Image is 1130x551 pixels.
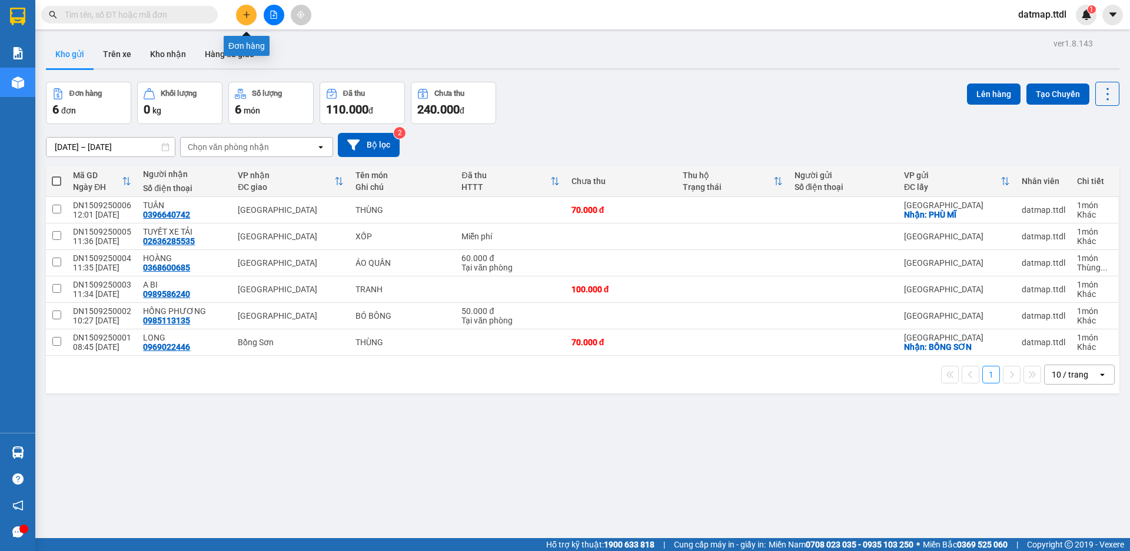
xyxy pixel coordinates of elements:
th: Toggle SortBy [67,166,137,197]
div: [GEOGRAPHIC_DATA] [238,285,344,294]
div: 60.000 đ [461,253,559,263]
div: 0989586240 [143,289,190,299]
sup: 1 [1088,5,1096,14]
div: 70.000 đ [571,338,671,347]
div: DN1509250005 [73,227,131,236]
div: Đơn hàng [69,89,102,98]
span: | [1016,538,1018,551]
button: caret-down [1102,5,1123,25]
th: Toggle SortBy [898,166,1016,197]
span: món [244,106,260,115]
div: 10 / trang [1052,369,1088,380]
span: caret-down [1108,9,1118,20]
span: 110.000 [326,102,368,116]
input: Tìm tên, số ĐT hoặc mã đơn [65,8,204,21]
button: Trên xe [94,40,141,68]
div: Tại văn phòng [461,263,559,272]
img: warehouse-icon [12,76,24,89]
span: Hỗ trợ kỹ thuật: [546,538,654,551]
div: TUÂN [143,201,226,210]
button: Kho nhận [141,40,195,68]
button: Khối lượng0kg [137,82,222,124]
div: Khác [1077,342,1112,352]
div: datmap.ttdl [1022,258,1065,268]
input: Select a date range. [46,138,175,156]
span: datmap.ttdl [1009,7,1076,22]
span: Miền Bắc [923,538,1008,551]
div: 0985113135 [143,316,190,325]
div: [GEOGRAPHIC_DATA] [238,205,344,215]
span: đơn [61,106,76,115]
button: file-add [264,5,284,25]
div: Chọn văn phòng nhận [188,141,269,153]
div: Người nhận [143,169,226,179]
strong: 0708 023 035 - 0935 103 250 [806,540,913,549]
div: Chi tiết [1077,176,1112,186]
div: Nhận: BỒNG SƠN [904,342,1010,352]
div: 02636285535 [138,51,257,67]
div: Thùng xốp [1077,263,1112,272]
div: DN1509250006 [73,201,131,210]
div: 0368600685 [143,263,190,272]
span: ⚪️ [916,542,920,547]
span: Gửi: [10,10,28,22]
div: Bồng Sơn [238,338,344,347]
span: đ [368,106,373,115]
button: Đơn hàng6đơn [46,82,131,124]
th: Toggle SortBy [677,166,788,197]
div: [GEOGRAPHIC_DATA] [904,311,1010,320]
div: [GEOGRAPHIC_DATA] [904,333,1010,342]
div: HỒNG PHƯƠNG [143,306,226,316]
span: 0 [144,102,150,116]
div: Khối lượng [161,89,197,98]
div: 02636285535 [143,236,195,246]
div: 11:35 [DATE] [73,263,131,272]
div: HTTT [461,182,550,192]
div: Nhân viên [1022,176,1065,186]
button: 1 [982,366,1000,383]
svg: open [316,142,325,152]
img: icon-new-feature [1081,9,1092,20]
div: BÓ BÔNG [355,311,450,320]
div: XỐP [355,232,450,241]
div: Đã thu [461,171,550,180]
button: Kho gửi [46,40,94,68]
div: Khác [1077,236,1112,246]
div: ĐC lấy [904,182,1001,192]
span: Cung cấp máy in - giấy in: [674,538,766,551]
div: Khác [1077,289,1112,299]
div: 0969022446 [143,342,190,352]
span: 1 [1089,5,1094,14]
span: message [12,526,24,537]
div: Số lượng [252,89,282,98]
div: [GEOGRAPHIC_DATA] [238,258,344,268]
div: [GEOGRAPHIC_DATA] [904,258,1010,268]
svg: open [1098,370,1107,379]
div: 1 món [1077,333,1112,342]
div: Tên hàng: XỐP ( : 1 ) [10,75,257,90]
div: [GEOGRAPHIC_DATA] [238,232,344,241]
div: Ghi chú [355,182,450,192]
span: Miền Nam [769,538,913,551]
div: Mã GD [73,171,122,180]
span: Nhận: [138,10,166,22]
div: 10:27 [DATE] [73,316,131,325]
button: Hàng đã giao [195,40,264,68]
div: Thu hộ [683,171,773,180]
div: datmap.ttdl [1022,311,1065,320]
button: aim [291,5,311,25]
span: file-add [270,11,278,19]
div: datmap.ttdl [1022,232,1065,241]
div: VP nhận [238,171,334,180]
strong: 0369 525 060 [957,540,1008,549]
span: SL [104,74,120,91]
div: LONG [143,333,226,342]
button: Số lượng6món [228,82,314,124]
span: kg [152,106,161,115]
div: 08:45 [DATE] [73,342,131,352]
span: ... [1101,263,1108,272]
div: 70.000 đ [571,205,671,215]
span: 6 [235,102,241,116]
th: Toggle SortBy [456,166,565,197]
div: Khác [1077,210,1112,219]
